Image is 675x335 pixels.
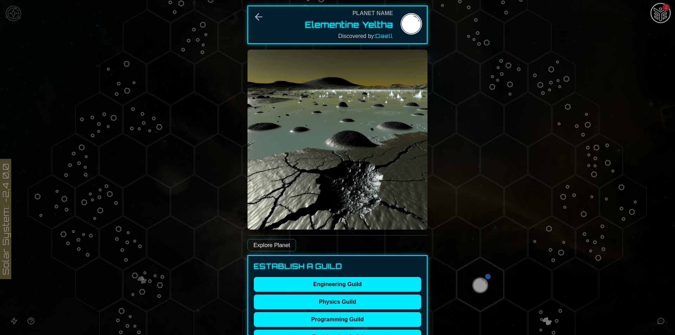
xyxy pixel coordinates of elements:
[254,262,421,271] h3: Establish a Guild
[375,32,393,39] span: Daell
[254,312,421,327] button: Programming Guild
[247,50,427,230] img: Planet Elementine Yeltha
[305,19,393,30] button: Elementine Yeltha
[338,32,393,40] div: Discovered by:
[253,11,264,22] button: Back
[254,295,421,309] button: Physics Guild
[399,12,424,38] img: Planet Name Editor
[352,9,393,18] div: Planet Name
[254,277,421,292] button: Engineering Guild
[247,239,296,251] a: Explore Planet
